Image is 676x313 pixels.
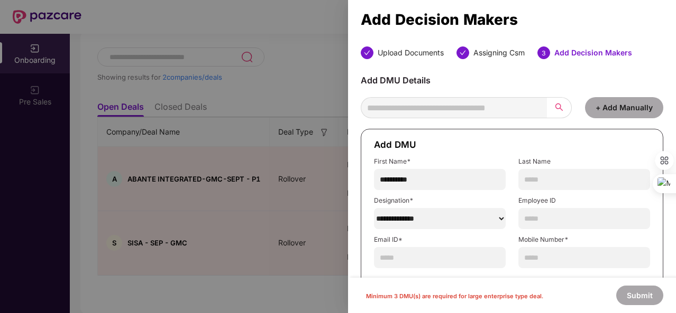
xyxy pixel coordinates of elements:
[374,196,506,205] label: Designation*
[473,46,525,59] div: Assigning Csm
[460,50,466,56] span: check
[364,50,370,56] span: check
[361,14,663,25] div: Add Decision Makers
[374,139,416,150] span: Add DMU
[374,157,506,166] label: First Name*
[361,75,431,86] span: Add DMU Details
[518,196,650,205] label: Employee ID
[518,157,650,166] label: Last Name
[547,97,572,118] button: search
[374,235,506,244] label: Email ID*
[616,286,663,305] button: Submit
[542,49,546,57] span: 3
[585,97,663,118] button: + Add Manually
[366,292,543,300] span: Minimum 3 DMU(s) are required for large enterprise type deal.
[518,235,650,244] label: Mobile Number*
[554,46,632,59] div: Add Decision Makers
[378,46,444,59] div: Upload Documents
